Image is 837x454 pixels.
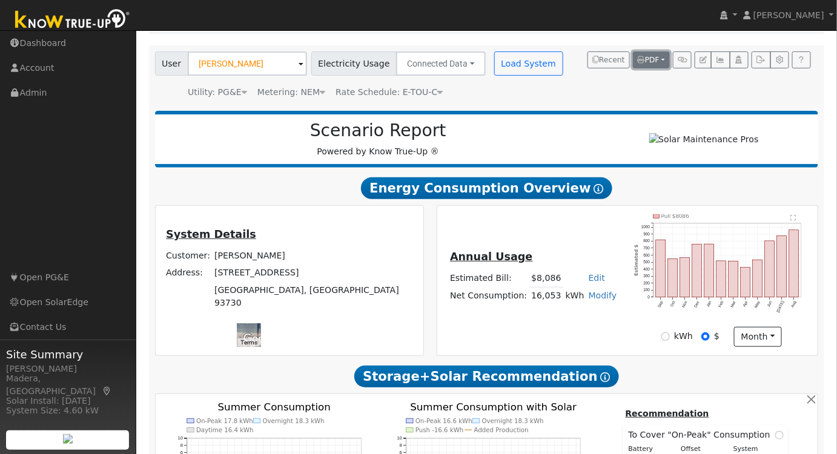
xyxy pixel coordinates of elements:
div: Solar Install: [DATE] [6,395,130,407]
text: Overnight 18.3 kWh [482,418,544,424]
rect: onclick="" [789,230,799,297]
td: Address: [164,265,213,281]
text: [DATE] [776,300,786,314]
text: 900 [643,232,650,236]
h2: Scenario Report [167,120,589,141]
span: To Cover "On-Peak" Consumption [629,429,775,441]
text: 10 [397,436,402,441]
u: Recommendation [626,409,709,418]
text: 700 [643,246,650,250]
td: [PERSON_NAME] [213,248,415,265]
u: Annual Usage [450,251,532,263]
text: 8 [180,442,182,448]
rect: onclick="" [692,245,702,298]
td: Estimated Bill: [448,270,529,288]
img: Google [240,331,280,347]
text: Added Production [474,427,529,433]
button: Multi-Series Graph [711,51,730,68]
i: Show Help [594,184,604,194]
text: Dec [693,300,701,309]
text: 0 [648,295,650,299]
text: 10 [177,436,182,441]
text: Estimated $ [634,245,639,276]
text: Oct [669,300,676,308]
td: [GEOGRAPHIC_DATA], [GEOGRAPHIC_DATA] 93730 [213,281,415,311]
div: Madera, [GEOGRAPHIC_DATA] [6,372,130,398]
span: Energy Consumption Overview [361,177,612,199]
text: Summer Consumption with Solar [410,402,577,413]
button: Generate Report Link [673,51,692,68]
span: Site Summary [6,346,130,363]
label: kWh [674,330,693,343]
td: Customer: [164,248,213,265]
text: May [754,300,762,309]
td: 16,053 [529,287,563,304]
input: kWh [661,332,670,341]
input: Select a User [188,51,307,76]
td: [STREET_ADDRESS] [213,265,415,281]
rect: onclick="" [668,259,678,298]
text: On-Peak 16.6 kWh [415,418,472,424]
text: Feb [718,300,724,308]
img: Know True-Up [9,7,136,34]
text: Sep [657,300,664,309]
text: Aug [790,300,798,309]
div: System Size: 4.60 kW [6,404,130,417]
div: Metering: NEM [257,86,325,99]
text: 8 [400,442,402,448]
text:  [791,215,796,221]
text: Mar [730,300,736,309]
u: System Details [166,228,256,240]
td: kWh [563,287,586,304]
button: Login As [730,51,749,68]
rect: onclick="" [729,262,738,298]
text: Push -16.6 kWh [415,427,463,433]
label: $ [714,330,720,343]
text: 600 [643,253,650,257]
rect: onclick="" [704,244,714,297]
text: Overnight 18.3 kWh [262,418,324,424]
text: Jan [706,300,712,308]
text: 100 [643,288,650,292]
span: [PERSON_NAME] [753,10,824,20]
text: Daytime 16.4 kWh [196,427,254,433]
span: PDF [638,56,660,64]
text: Pull $8086 [661,213,690,219]
a: Modify [589,291,617,300]
text: Jun [767,300,773,308]
rect: onclick="" [741,268,750,297]
text: On-Peak 17.8 kWh [196,418,253,424]
button: Export Interval Data [752,51,770,68]
td: Net Consumption: [448,287,529,304]
span: Storage+Solar Recommendation [354,366,618,387]
text: Nov [681,300,689,309]
a: Map [102,386,113,396]
a: Open this area in Google Maps (opens a new window) [240,331,280,347]
rect: onclick="" [716,261,726,297]
text: 500 [643,260,650,264]
a: Edit [589,273,605,283]
text: 800 [643,239,650,243]
td: $8,086 [529,270,563,288]
img: retrieve [63,434,73,444]
div: [PERSON_NAME] [6,363,130,375]
text: Apr [743,300,750,308]
text: 300 [643,274,650,278]
div: Powered by Know True-Up ® [161,120,595,158]
button: month [734,327,782,347]
button: Load System [494,51,563,76]
button: Connected Data [396,51,486,76]
text: 400 [643,267,650,271]
button: Settings [770,51,789,68]
span: Electricity Usage [311,51,397,76]
text: 1000 [641,225,650,229]
rect: onclick="" [753,260,763,298]
span: Alias: HETOUC [336,87,443,97]
span: User [155,51,188,76]
input: $ [701,332,710,341]
rect: onclick="" [765,241,775,297]
rect: onclick="" [777,236,787,297]
rect: onclick="" [680,258,690,297]
button: Recent [587,51,630,68]
a: Help Link [792,51,811,68]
